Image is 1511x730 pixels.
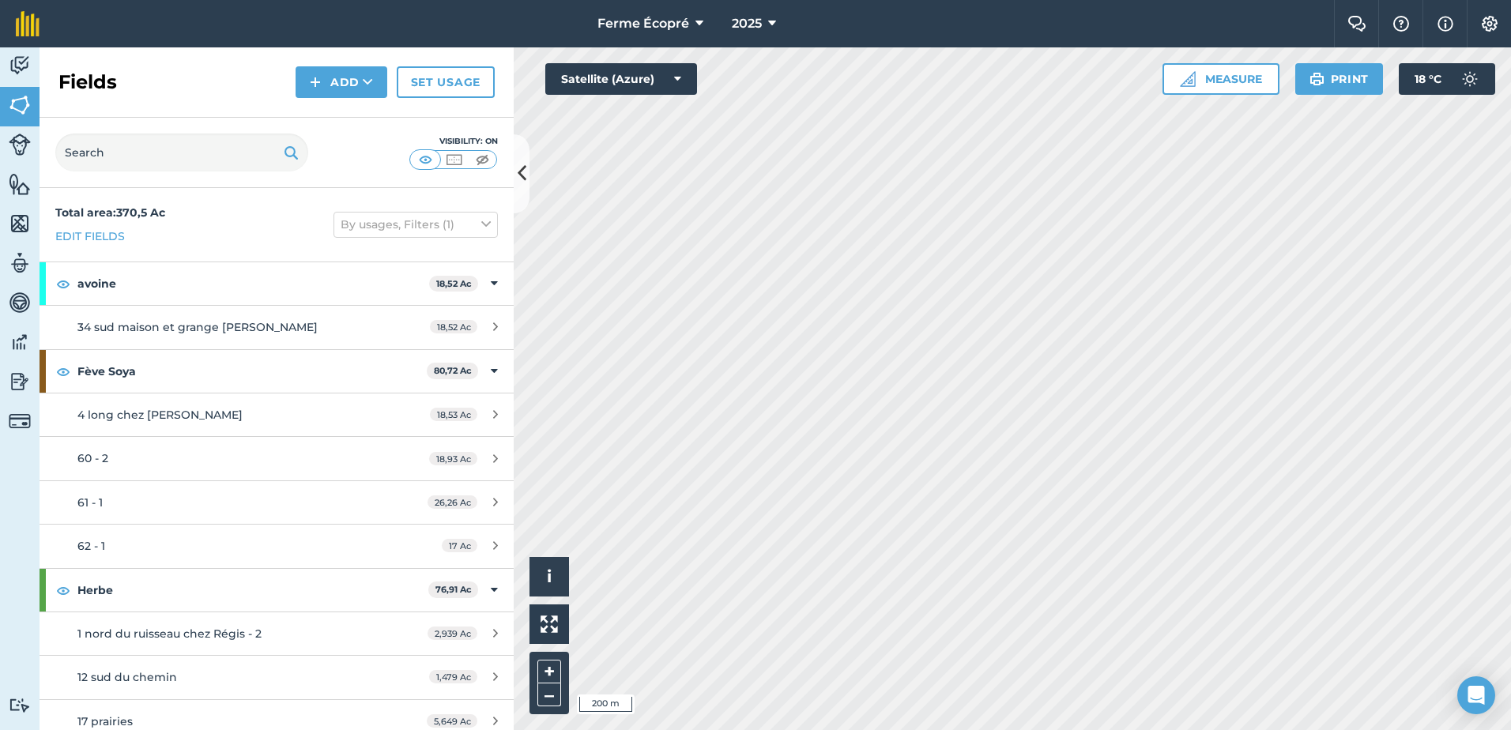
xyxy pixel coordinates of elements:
[473,152,492,167] img: svg+xml;base64,PHN2ZyB4bWxucz0iaHR0cDovL3d3dy53My5vcmcvMjAwMC9zdmciIHdpZHRoPSI1MCIgaGVpZ2h0PSI0MC...
[442,539,477,552] span: 17 Ac
[9,54,31,77] img: svg+xml;base64,PD94bWwgdmVyc2lvbj0iMS4wIiBlbmNvZGluZz0idXRmLTgiPz4KPCEtLSBHZW5lcmF0b3I6IEFkb2JlIE...
[9,370,31,393] img: svg+xml;base64,PD94bWwgdmVyc2lvbj0iMS4wIiBlbmNvZGluZz0idXRmLTgiPz4KPCEtLSBHZW5lcmF0b3I6IEFkb2JlIE...
[77,320,318,334] span: 34 sud maison et grange [PERSON_NAME]
[430,320,477,333] span: 18,52 Ac
[40,525,514,567] a: 62 - 117 Ac
[444,152,464,167] img: svg+xml;base64,PHN2ZyB4bWxucz0iaHR0cDovL3d3dy53My5vcmcvMjAwMC9zdmciIHdpZHRoPSI1MCIgaGVpZ2h0PSI0MC...
[77,539,105,553] span: 62 - 1
[58,70,117,95] h2: Fields
[597,14,689,33] span: Ferme Écopré
[9,698,31,713] img: svg+xml;base64,PD94bWwgdmVyc2lvbj0iMS4wIiBlbmNvZGluZz0idXRmLTgiPz4KPCEtLSBHZW5lcmF0b3I6IEFkb2JlIE...
[428,495,477,509] span: 26,26 Ac
[56,581,70,600] img: svg+xml;base64,PHN2ZyB4bWxucz0iaHR0cDovL3d3dy53My5vcmcvMjAwMC9zdmciIHdpZHRoPSIxOCIgaGVpZ2h0PSIyNC...
[55,205,165,220] strong: Total area : 370,5 Ac
[77,495,103,510] span: 61 - 1
[547,566,552,586] span: i
[9,93,31,117] img: svg+xml;base64,PHN2ZyB4bWxucz0iaHR0cDovL3d3dy53My5vcmcvMjAwMC9zdmciIHdpZHRoPSI1NiIgaGVpZ2h0PSI2MC...
[541,615,558,633] img: Four arrows, one pointing top left, one top right, one bottom right and the last bottom left
[9,212,31,235] img: svg+xml;base64,PHN2ZyB4bWxucz0iaHR0cDovL3d3dy53My5vcmcvMjAwMC9zdmciIHdpZHRoPSI1NiIgaGVpZ2h0PSI2MC...
[545,63,697,95] button: Satellite (Azure)
[1454,63,1486,95] img: svg+xml;base64,PD94bWwgdmVyc2lvbj0iMS4wIiBlbmNvZGluZz0idXRmLTgiPz4KPCEtLSBHZW5lcmF0b3I6IEFkb2JlIE...
[56,362,70,381] img: svg+xml;base64,PHN2ZyB4bWxucz0iaHR0cDovL3d3dy53My5vcmcvMjAwMC9zdmciIHdpZHRoPSIxOCIgaGVpZ2h0PSIyNC...
[537,683,561,706] button: –
[9,251,31,275] img: svg+xml;base64,PD94bWwgdmVyc2lvbj0iMS4wIiBlbmNvZGluZz0idXRmLTgiPz4KPCEtLSBHZW5lcmF0b3I6IEFkb2JlIE...
[1415,63,1441,95] span: 18 ° C
[1295,63,1384,95] button: Print
[77,714,133,728] span: 17 prairies
[296,66,387,98] button: Add
[9,291,31,314] img: svg+xml;base64,PD94bWwgdmVyc2lvbj0iMS4wIiBlbmNvZGluZz0idXRmLTgiPz4KPCEtLSBHZW5lcmF0b3I6IEFkb2JlIE...
[529,557,569,596] button: i
[9,172,31,196] img: svg+xml;base64,PHN2ZyB4bWxucz0iaHR0cDovL3d3dy53My5vcmcvMjAwMC9zdmciIHdpZHRoPSI1NiIgaGVpZ2h0PSI2MC...
[40,262,514,305] div: avoine18,52 Ac
[284,143,299,162] img: svg+xml;base64,PHN2ZyB4bWxucz0iaHR0cDovL3d3dy53My5vcmcvMjAwMC9zdmciIHdpZHRoPSIxOSIgaGVpZ2h0PSIyNC...
[40,569,514,611] div: Herbe76,91 Ac
[1480,16,1499,32] img: A cog icon
[77,670,177,684] span: 12 sud du chemin
[77,350,427,393] strong: Fève Soya
[77,262,429,305] strong: avoine
[1309,70,1324,88] img: svg+xml;base64,PHN2ZyB4bWxucz0iaHR0cDovL3d3dy53My5vcmcvMjAwMC9zdmciIHdpZHRoPSIxOSIgaGVpZ2h0PSIyNC...
[77,627,262,641] span: 1 nord du ruisseau chez Régis - 2
[428,627,477,640] span: 2,939 Ac
[40,393,514,436] a: 4 long chez [PERSON_NAME]18,53 Ac
[55,228,125,245] a: Edit fields
[77,451,108,465] span: 60 - 2
[40,350,514,393] div: Fève Soya80,72 Ac
[77,408,243,422] span: 4 long chez [PERSON_NAME]
[77,569,428,611] strong: Herbe
[9,410,31,432] img: svg+xml;base64,PD94bWwgdmVyc2lvbj0iMS4wIiBlbmNvZGluZz0idXRmLTgiPz4KPCEtLSBHZW5lcmF0b3I6IEFkb2JlIE...
[9,134,31,156] img: svg+xml;base64,PD94bWwgdmVyc2lvbj0iMS4wIiBlbmNvZGluZz0idXRmLTgiPz4KPCEtLSBHZW5lcmF0b3I6IEFkb2JlIE...
[1180,71,1196,87] img: Ruler icon
[732,14,762,33] span: 2025
[436,278,472,289] strong: 18,52 Ac
[16,11,40,36] img: fieldmargin Logo
[9,330,31,354] img: svg+xml;base64,PD94bWwgdmVyc2lvbj0iMS4wIiBlbmNvZGluZz0idXRmLTgiPz4KPCEtLSBHZW5lcmF0b3I6IEFkb2JlIE...
[1457,676,1495,714] div: Open Intercom Messenger
[1399,63,1495,95] button: 18 °C
[1392,16,1411,32] img: A question mark icon
[1347,16,1366,32] img: Two speech bubbles overlapping with the left bubble in the forefront
[397,66,495,98] a: Set usage
[427,714,477,728] span: 5,649 Ac
[1438,14,1453,33] img: svg+xml;base64,PHN2ZyB4bWxucz0iaHR0cDovL3d3dy53My5vcmcvMjAwMC9zdmciIHdpZHRoPSIxNyIgaGVpZ2h0PSIxNy...
[537,660,561,683] button: +
[429,452,477,465] span: 18,93 Ac
[409,135,498,148] div: Visibility: On
[40,481,514,524] a: 61 - 126,26 Ac
[435,584,472,595] strong: 76,91 Ac
[310,73,321,92] img: svg+xml;base64,PHN2ZyB4bWxucz0iaHR0cDovL3d3dy53My5vcmcvMjAwMC9zdmciIHdpZHRoPSIxNCIgaGVpZ2h0PSIyNC...
[333,212,498,237] button: By usages, Filters (1)
[434,365,472,376] strong: 80,72 Ac
[429,670,477,683] span: 1,479 Ac
[416,152,435,167] img: svg+xml;base64,PHN2ZyB4bWxucz0iaHR0cDovL3d3dy53My5vcmcvMjAwMC9zdmciIHdpZHRoPSI1MCIgaGVpZ2h0PSI0MC...
[56,274,70,293] img: svg+xml;base64,PHN2ZyB4bWxucz0iaHR0cDovL3d3dy53My5vcmcvMjAwMC9zdmciIHdpZHRoPSIxOCIgaGVpZ2h0PSIyNC...
[430,408,477,421] span: 18,53 Ac
[40,656,514,698] a: 12 sud du chemin1,479 Ac
[55,134,308,171] input: Search
[40,612,514,655] a: 1 nord du ruisseau chez Régis - 22,939 Ac
[40,437,514,480] a: 60 - 218,93 Ac
[1162,63,1279,95] button: Measure
[40,306,514,348] a: 34 sud maison et grange [PERSON_NAME]18,52 Ac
